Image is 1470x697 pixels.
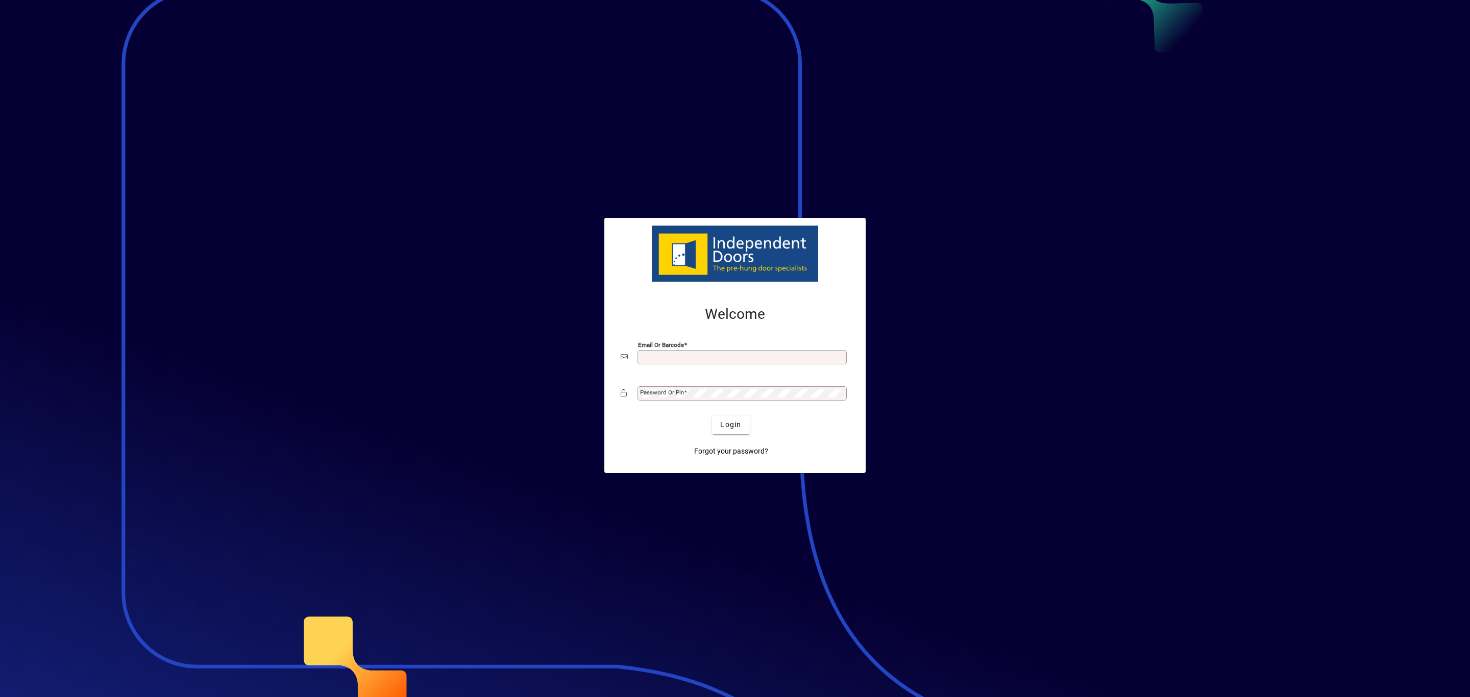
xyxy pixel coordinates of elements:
[720,419,741,430] span: Login
[694,446,768,457] span: Forgot your password?
[640,389,684,396] mat-label: Password or Pin
[621,306,849,323] h2: Welcome
[690,442,772,461] a: Forgot your password?
[712,416,749,434] button: Login
[638,341,684,348] mat-label: Email or Barcode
